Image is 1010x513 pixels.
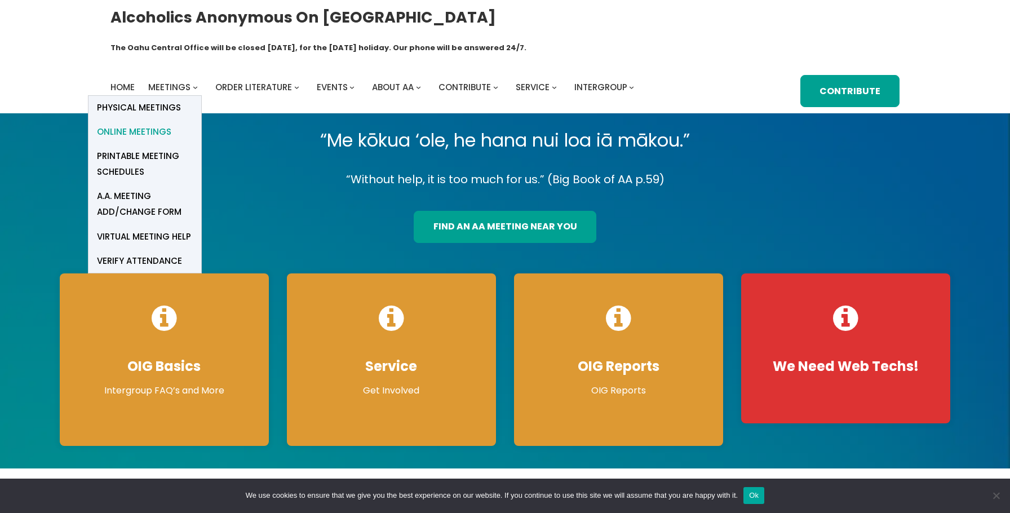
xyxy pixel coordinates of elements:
[51,170,960,189] p: “Without help, it is too much for us.” (Big Book of AA p.59)
[574,81,627,93] span: Intergroup
[752,358,939,375] h4: We Need Web Techs!
[298,358,485,375] h4: Service
[516,79,550,95] a: Service
[97,124,171,140] span: Online Meetings
[88,144,201,184] a: Printable Meeting Schedules
[372,81,414,93] span: About AA
[110,81,135,93] span: Home
[148,81,191,93] span: Meetings
[97,229,191,245] span: Virtual Meeting Help
[294,85,299,90] button: Order Literature submenu
[516,81,550,93] span: Service
[298,384,485,397] p: Get Involved
[525,384,712,397] p: OIG Reports
[193,85,198,90] button: Meetings submenu
[574,79,627,95] a: Intergroup
[88,224,201,249] a: Virtual Meeting Help
[438,81,491,93] span: Contribute
[215,81,292,93] span: Order Literature
[97,100,181,116] span: Physical Meetings
[990,490,1002,501] span: No
[88,184,201,224] a: A.A. Meeting Add/Change Form
[97,148,193,180] span: Printable Meeting Schedules
[110,4,496,30] a: Alcoholics Anonymous on [GEOGRAPHIC_DATA]
[51,125,960,156] p: “Me kōkua ‘ole, he hana nui loa iā mākou.”
[88,249,201,273] a: verify attendance
[416,85,421,90] button: About AA submenu
[110,79,638,95] nav: Intergroup
[317,79,348,95] a: Events
[110,79,135,95] a: Home
[148,79,191,95] a: Meetings
[71,358,258,375] h4: OIG Basics
[438,79,491,95] a: Contribute
[317,81,348,93] span: Events
[97,188,193,220] span: A.A. Meeting Add/Change Form
[552,85,557,90] button: Service submenu
[372,79,414,95] a: About AA
[349,85,355,90] button: Events submenu
[800,75,900,107] a: Contribute
[743,487,764,504] button: Ok
[525,358,712,375] h4: OIG Reports
[110,42,526,54] h1: The Oahu Central Office will be closed [DATE], for the [DATE] holiday. Our phone will be answered...
[246,490,738,501] span: We use cookies to ensure that we give you the best experience on our website. If you continue to ...
[414,211,596,243] a: find an aa meeting near you
[88,96,201,120] a: Physical Meetings
[97,253,182,269] span: verify attendance
[629,85,634,90] button: Intergroup submenu
[493,85,498,90] button: Contribute submenu
[88,120,201,144] a: Online Meetings
[71,384,258,397] p: Intergroup FAQ’s and More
